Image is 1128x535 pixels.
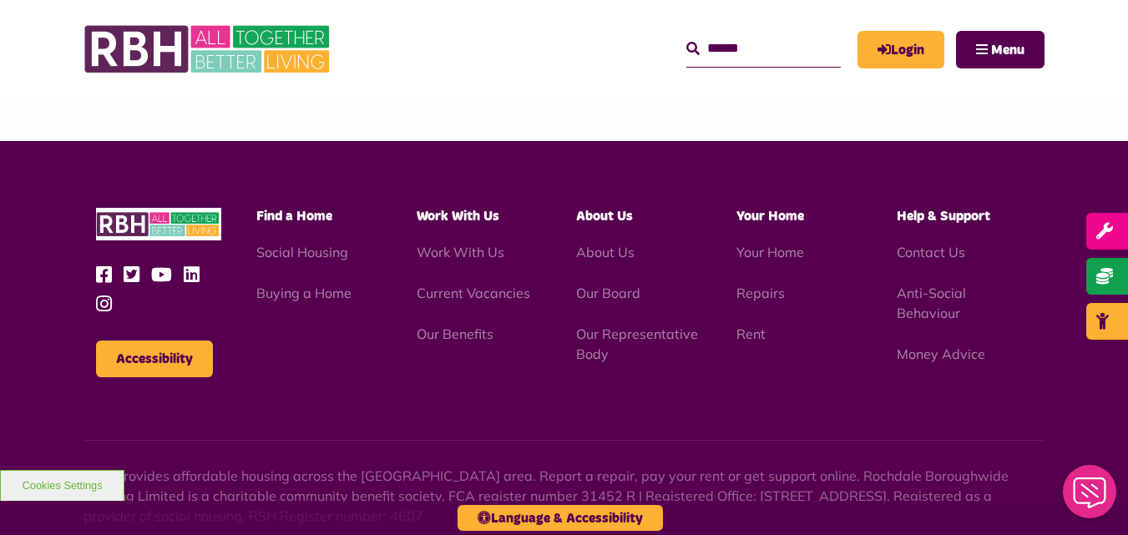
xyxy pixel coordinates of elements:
[1053,460,1128,535] iframe: Netcall Web Assistant for live chat
[256,209,332,223] span: Find a Home
[736,209,804,223] span: Your Home
[736,244,804,260] a: Your Home
[736,285,785,301] a: Repairs
[736,326,766,342] a: Rent
[256,244,348,260] a: Social Housing
[576,209,633,223] span: About Us
[897,346,985,362] a: Money Advice
[83,17,334,82] img: RBH
[897,244,965,260] a: Contact Us
[96,341,213,377] button: Accessibility
[897,209,990,223] span: Help & Support
[256,285,352,301] a: Buying a Home
[417,285,530,301] a: Current Vacancies
[576,244,635,260] a: About Us
[417,326,493,342] a: Our Benefits
[417,209,499,223] span: Work With Us
[857,31,944,68] a: MyRBH
[576,285,640,301] a: Our Board
[458,505,663,531] button: Language & Accessibility
[956,31,1045,68] button: Navigation
[576,326,698,362] a: Our Representative Body
[417,244,504,260] a: Work With Us
[83,466,1045,526] p: RBH provides affordable housing across the [GEOGRAPHIC_DATA] area. Report a repair, pay your rent...
[897,285,966,321] a: Anti-Social Behaviour
[96,208,221,240] img: RBH
[991,43,1024,57] span: Menu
